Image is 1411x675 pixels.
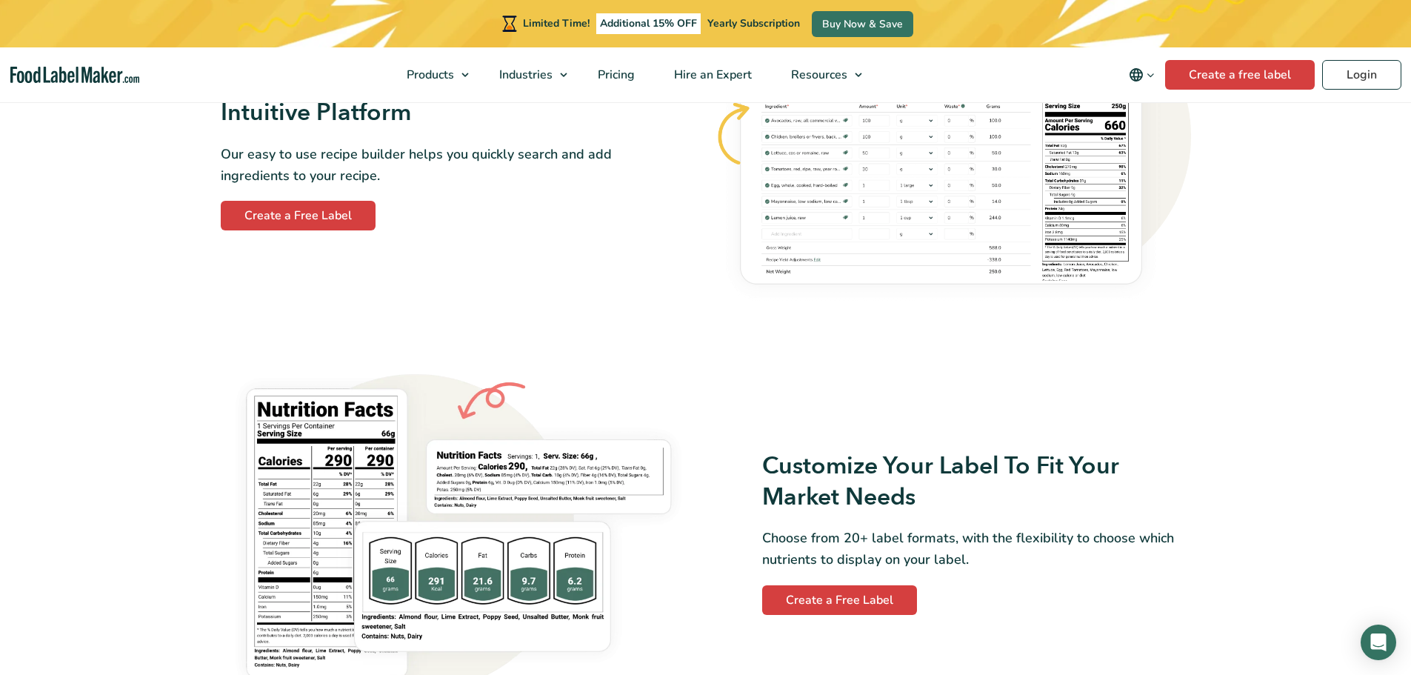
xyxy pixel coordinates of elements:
span: Resources [787,67,849,83]
a: Create a free label [1165,60,1315,90]
span: Products [402,67,456,83]
span: Additional 15% OFF [596,13,701,34]
a: Create a Free Label [221,201,376,230]
span: Pricing [593,67,636,83]
a: Resources [772,47,870,102]
span: Limited Time! [523,16,590,30]
button: Change language [1118,60,1165,90]
div: Open Intercom Messenger [1361,625,1396,660]
a: Buy Now & Save [812,11,913,37]
a: Login [1322,60,1401,90]
a: Create a Free Label [762,585,917,615]
a: Food Label Maker homepage [10,67,140,84]
span: Hire an Expert [670,67,753,83]
a: Pricing [578,47,651,102]
span: Industries [495,67,554,83]
p: Choose from 20+ label formats, with the flexibility to choose which nutrients to display on your ... [762,528,1191,571]
p: Our easy to use recipe builder helps you quickly search and add ingredients to your recipe. [221,144,650,187]
a: Hire an Expert [655,47,768,102]
span: Yearly Subscription [707,16,800,30]
a: Products [387,47,476,102]
a: Industries [480,47,575,102]
h3: Easily Create Recipes With Our Intuitive Platform [221,67,650,129]
h3: Customize Your Label To Fit Your Market Needs [762,451,1191,513]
